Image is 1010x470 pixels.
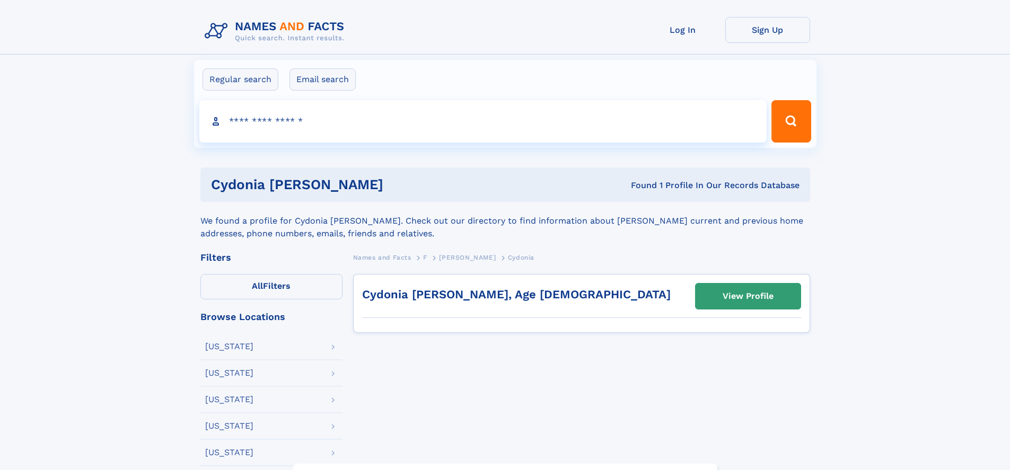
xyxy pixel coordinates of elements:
label: Email search [289,68,356,91]
a: Log In [640,17,725,43]
span: [PERSON_NAME] [439,254,496,261]
a: Names and Facts [353,251,411,264]
span: Cydonia [508,254,534,261]
div: Filters [200,253,342,262]
a: Cydonia [PERSON_NAME], Age [DEMOGRAPHIC_DATA] [362,288,671,301]
div: Found 1 Profile In Our Records Database [507,180,800,191]
span: All [252,281,263,291]
div: Browse Locations [200,312,342,322]
div: [US_STATE] [205,342,253,351]
div: [US_STATE] [205,448,253,457]
div: [US_STATE] [205,422,253,430]
div: We found a profile for Cydonia [PERSON_NAME]. Check out our directory to find information about [... [200,202,810,240]
a: F [423,251,427,264]
a: View Profile [696,283,801,309]
div: [US_STATE] [205,369,253,377]
span: F [423,254,427,261]
input: search input [199,100,767,143]
div: [US_STATE] [205,395,253,404]
label: Regular search [203,68,278,91]
h1: cydonia [PERSON_NAME] [211,178,507,191]
label: Filters [200,274,342,299]
a: [PERSON_NAME] [439,251,496,264]
div: View Profile [723,284,774,308]
img: Logo Names and Facts [200,17,353,46]
button: Search Button [771,100,811,143]
a: Sign Up [725,17,810,43]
